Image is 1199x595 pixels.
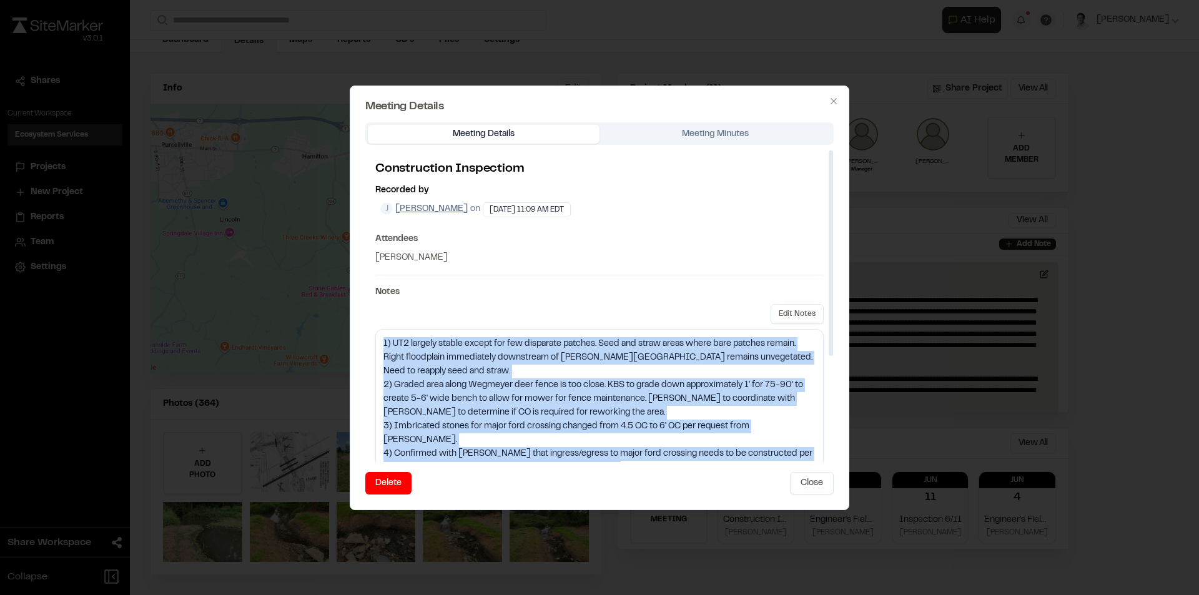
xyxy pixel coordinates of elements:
h2: Construction Inspectiom [375,160,824,179]
div: 1) UT2 largely stable except for few disparate patches. Seed and straw areas where bare patches r... [383,337,816,502]
span: J [380,202,393,215]
h3: Notes [375,285,824,299]
h3: Attendees [375,232,824,246]
span: Recorded by [375,184,824,197]
span: [PERSON_NAME] [395,202,468,217]
h2: Meeting Details [365,101,834,112]
button: Delete [365,472,412,494]
button: Meeting Details [368,125,599,144]
p: [PERSON_NAME] [375,251,824,265]
button: Edit Notes [771,304,824,324]
button: Close [790,472,834,494]
div: [DATE] 11:09 AM EDT [483,202,571,217]
button: Meeting Minutes [599,125,831,144]
span: on [470,202,480,217]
